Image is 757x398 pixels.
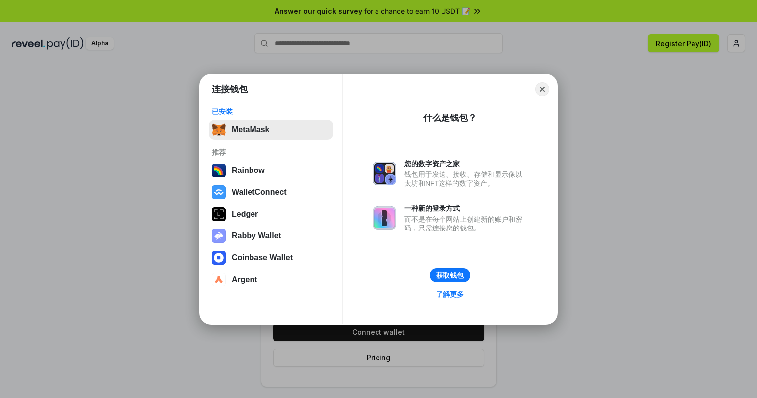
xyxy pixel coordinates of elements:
div: 您的数字资产之家 [404,159,527,168]
button: Close [535,82,549,96]
a: 了解更多 [430,288,470,301]
img: svg+xml,%3Csvg%20width%3D%2228%22%20height%3D%2228%22%20viewBox%3D%220%200%2028%2028%22%20fill%3D... [212,273,226,286]
button: WalletConnect [209,182,333,202]
div: 已安装 [212,107,330,116]
button: 获取钱包 [430,268,470,282]
h1: 连接钱包 [212,83,248,95]
div: 什么是钱包？ [423,112,477,124]
button: Argent [209,270,333,289]
div: Rabby Wallet [232,231,281,240]
div: 推荐 [212,148,330,157]
button: Ledger [209,204,333,224]
div: Rainbow [232,166,265,175]
button: MetaMask [209,120,333,140]
div: Coinbase Wallet [232,253,293,262]
div: MetaMask [232,125,269,134]
div: Ledger [232,210,258,219]
div: WalletConnect [232,188,287,197]
div: 而不是在每个网站上创建新的账户和密码，只需连接您的钱包。 [404,215,527,232]
button: Rainbow [209,161,333,180]
div: Argent [232,275,257,284]
div: 一种新的登录方式 [404,204,527,213]
div: 了解更多 [436,290,464,299]
img: svg+xml,%3Csvg%20xmlns%3D%22http%3A%2F%2Fwww.w3.org%2F2000%2Fsvg%22%20fill%3D%22none%22%20viewBox... [212,229,226,243]
button: Coinbase Wallet [209,248,333,268]
button: Rabby Wallet [209,226,333,246]
img: svg+xml,%3Csvg%20xmlns%3D%22http%3A%2F%2Fwww.w3.org%2F2000%2Fsvg%22%20width%3D%2228%22%20height%3... [212,207,226,221]
img: svg+xml,%3Csvg%20width%3D%2228%22%20height%3D%2228%22%20viewBox%3D%220%200%2028%2028%22%20fill%3D... [212,251,226,265]
img: svg+xml,%3Csvg%20fill%3D%22none%22%20height%3D%2233%22%20viewBox%3D%220%200%2035%2033%22%20width%... [212,123,226,137]
div: 钱包用于发送、接收、存储和显示像以太坊和NFT这样的数字资产。 [404,170,527,188]
div: 获取钱包 [436,271,464,280]
img: svg+xml,%3Csvg%20xmlns%3D%22http%3A%2F%2Fwww.w3.org%2F2000%2Fsvg%22%20fill%3D%22none%22%20viewBox... [373,162,396,185]
img: svg+xml,%3Csvg%20xmlns%3D%22http%3A%2F%2Fwww.w3.org%2F2000%2Fsvg%22%20fill%3D%22none%22%20viewBox... [373,206,396,230]
img: svg+xml,%3Csvg%20width%3D%2228%22%20height%3D%2228%22%20viewBox%3D%220%200%2028%2028%22%20fill%3D... [212,185,226,199]
img: svg+xml,%3Csvg%20width%3D%22120%22%20height%3D%22120%22%20viewBox%3D%220%200%20120%20120%22%20fil... [212,164,226,177]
